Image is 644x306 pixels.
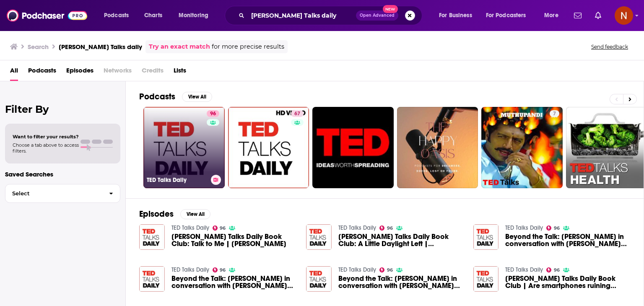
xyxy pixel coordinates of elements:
h2: Episodes [139,209,174,219]
img: TED Talks Daily Book Club: Talk to Me | Rich Benjamin [139,224,165,250]
a: Try an exact match [149,42,210,52]
a: TED Talks Daily Book Club: Talk to Me | Rich Benjamin [171,233,296,247]
span: Beyond the Talk: [PERSON_NAME] in conversation with [PERSON_NAME] Talks Daily [338,275,463,289]
button: open menu [433,9,483,22]
a: 96 [546,267,560,272]
span: 96 [387,268,393,272]
a: 96 [379,267,393,272]
span: Want to filter your results? [13,134,79,140]
button: open menu [538,9,569,22]
button: View All [182,92,212,102]
h2: Podcasts [139,91,175,102]
a: Show notifications dropdown [592,8,605,23]
span: 96 [554,268,560,272]
span: 96 [387,226,393,230]
span: 96 [220,226,226,230]
span: 67 [294,110,300,118]
span: For Business [439,10,472,21]
span: for more precise results [212,42,284,52]
a: 7 [481,107,563,188]
h3: TED Talks Daily [147,176,208,184]
img: Beyond the Talk: Tristan Harris in conversation with TED Talks Daily [306,266,332,292]
a: TED Talks Daily Book Club: A Little Daylight Left | Sarah Kay [338,233,463,247]
span: New [383,5,398,13]
span: [PERSON_NAME] Talks Daily Book Club: A Little Daylight Left | [PERSON_NAME] [338,233,463,247]
img: TED Talks Daily Book Club | Are smartphones ruining childhood? | Jonathan Haidt [473,266,499,292]
span: Monitoring [179,10,208,21]
button: Show profile menu [615,6,633,25]
span: Beyond the Talk: [PERSON_NAME] in conversation with [PERSON_NAME] Talks Daily [171,275,296,289]
a: Lists [174,64,186,81]
a: TED Talks Daily [171,224,209,231]
span: Logged in as AdelNBM [615,6,633,25]
a: 67 [228,107,309,188]
a: Beyond the Talk: Hany Farid in conversation with TED Talks Daily [171,275,296,289]
span: For Podcasters [486,10,526,21]
h3: Search [28,43,49,51]
span: Choose a tab above to access filters. [13,142,79,154]
button: open menu [480,9,538,22]
a: 96 [213,226,226,231]
span: Charts [144,10,162,21]
img: Beyond the Talk: Hany Farid in conversation with TED Talks Daily [139,266,165,292]
button: Select [5,184,120,203]
h3: [PERSON_NAME] Talks daily [59,43,142,51]
span: 96 [220,268,226,272]
span: [PERSON_NAME] Talks Daily Book Club | Are smartphones ruining childhood? | [PERSON_NAME] [505,275,630,289]
a: All [10,64,18,81]
a: 67 [291,110,304,117]
a: TED Talks Daily [505,224,543,231]
span: Beyond the Talk: [PERSON_NAME] in conversation with [PERSON_NAME] Talks Daily [505,233,630,247]
span: 96 [210,110,216,118]
span: More [544,10,558,21]
a: Show notifications dropdown [571,8,585,23]
a: Beyond the Talk: Tristan Harris in conversation with TED Talks Daily [338,275,463,289]
span: Open Advanced [360,13,395,18]
a: TED Talks Daily [338,266,376,273]
a: 96 [546,226,560,231]
img: User Profile [615,6,633,25]
a: Beyond the Talk: Ariel Ekblaw in conversation with TED Talks Daily [505,233,630,247]
a: Episodes [66,64,93,81]
span: 7 [553,110,556,118]
button: open menu [173,9,219,22]
span: Credits [142,64,164,81]
span: [PERSON_NAME] Talks Daily Book Club: Talk to Me | [PERSON_NAME] [171,233,296,247]
a: EpisodesView All [139,209,210,219]
a: 96 [207,110,219,117]
span: Select [5,191,102,196]
a: TED Talks Daily [505,266,543,273]
button: View All [180,209,210,219]
button: open menu [98,9,140,22]
a: PodcastsView All [139,91,212,102]
a: 96 [213,267,226,272]
div: Search podcasts, credits, & more... [233,6,430,25]
a: TED Talks Daily [171,266,209,273]
span: Networks [104,64,132,81]
img: Beyond the Talk: Ariel Ekblaw in conversation with TED Talks Daily [473,224,499,250]
button: Send feedback [589,43,631,50]
a: TED Talks Daily [338,224,376,231]
input: Search podcasts, credits, & more... [248,9,356,22]
span: 96 [554,226,560,230]
p: Saved Searches [5,170,120,178]
a: Charts [139,9,167,22]
button: Open AdvancedNew [356,10,398,21]
img: Podchaser - Follow, Share and Rate Podcasts [7,8,87,23]
a: TED Talks Daily Book Club | Are smartphones ruining childhood? | Jonathan Haidt [505,275,630,289]
a: 96 [379,226,393,231]
a: 7 [550,110,559,117]
a: Podcasts [28,64,56,81]
img: TED Talks Daily Book Club: A Little Daylight Left | Sarah Kay [306,224,332,250]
